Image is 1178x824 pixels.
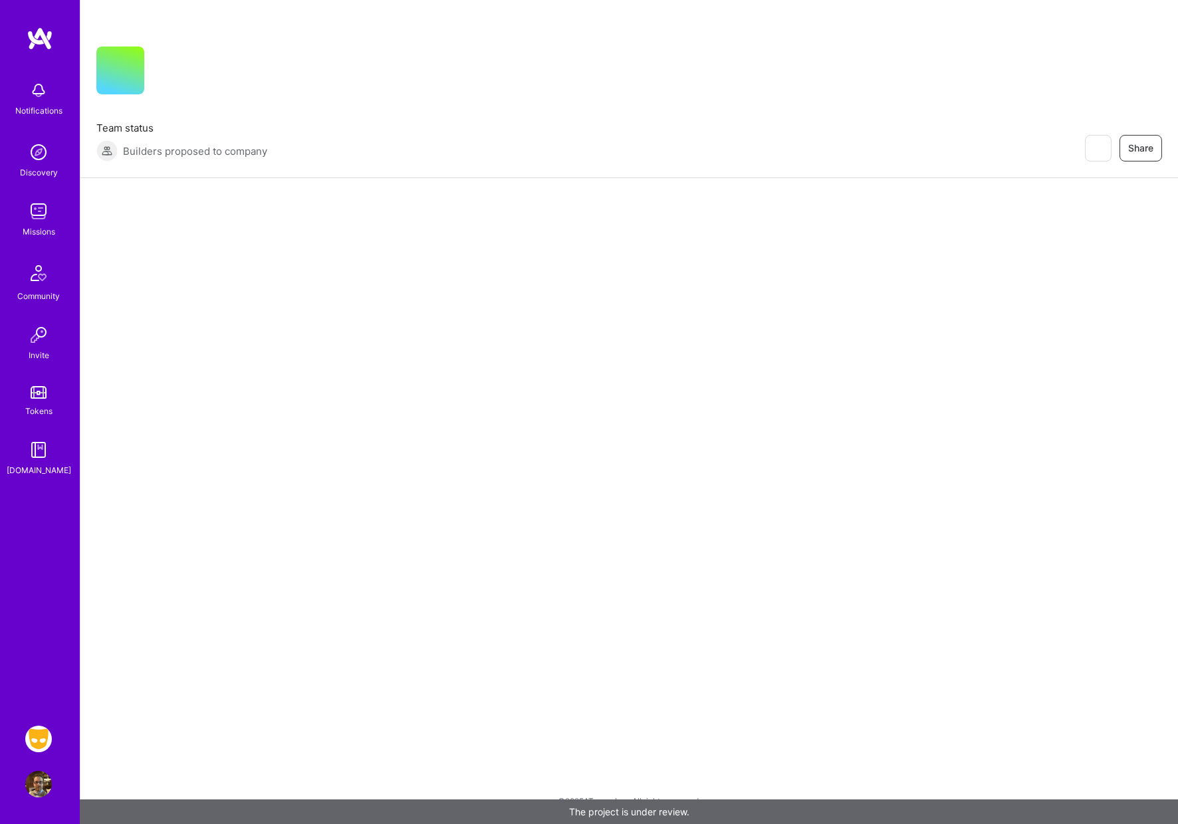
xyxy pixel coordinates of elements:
div: Missions [23,225,55,239]
i: icon CompanyGray [160,68,171,78]
img: tokens [31,386,47,399]
img: User Avatar [25,771,52,797]
div: The project is under review. [80,799,1178,824]
img: logo [27,27,53,51]
img: guide book [25,437,52,463]
a: Grindr: Mobile + BE + Cloud [22,726,55,752]
button: Share [1119,135,1162,161]
img: Invite [25,322,52,348]
img: discovery [25,139,52,165]
img: teamwork [25,198,52,225]
div: Notifications [15,104,62,118]
div: Discovery [20,165,58,179]
i: icon EyeClosed [1092,143,1103,154]
img: Grindr: Mobile + BE + Cloud [25,726,52,752]
span: Team status [96,121,267,135]
img: Community [23,257,55,289]
div: Tokens [25,404,53,418]
span: Builders proposed to company [123,144,267,158]
div: Invite [29,348,49,362]
span: Share [1128,142,1153,155]
div: [DOMAIN_NAME] [7,463,71,477]
a: User Avatar [22,771,55,797]
img: bell [25,77,52,104]
div: Community [17,289,60,303]
img: Builders proposed to company [96,140,118,161]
